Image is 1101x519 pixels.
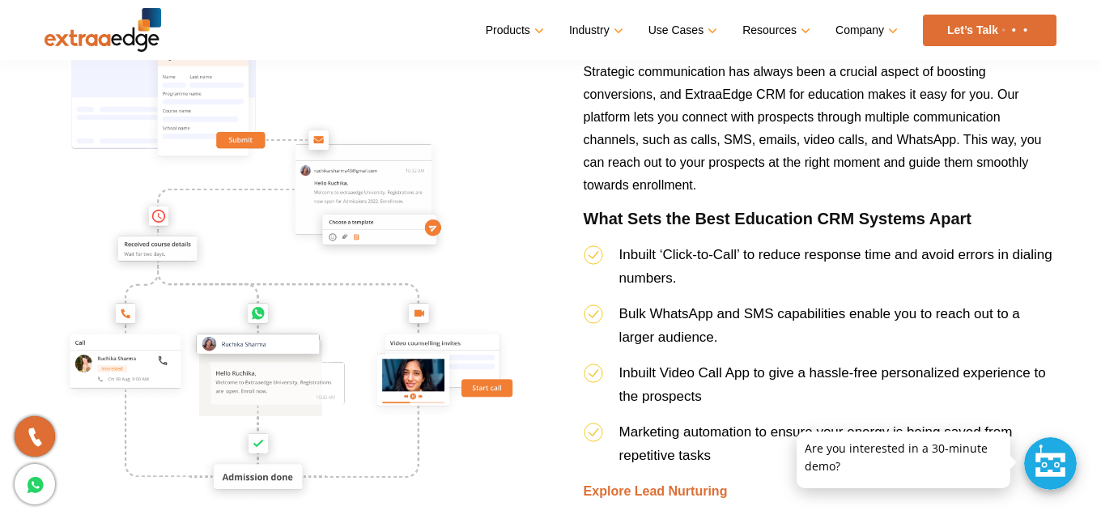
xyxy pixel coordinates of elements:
div: Chat [1024,437,1077,490]
a: Use Cases [648,19,714,42]
h4: What Sets the Best Education CRM Systems Apart [584,209,1056,243]
span: Inbuilt ‘Click-to-Call’ to reduce response time and avoid errors in dialing numbers. [619,247,1052,286]
img: strategic-lead-nurturing [45,14,538,508]
a: Let’s Talk [923,15,1056,46]
a: Industry [569,19,620,42]
a: Resources [742,19,807,42]
span: Strategic communication has always been a crucial aspect of boosting conversions, and ExtraaEdge ... [584,65,1042,192]
a: Company [835,19,895,42]
span: Inbuilt Video Call App to give a hassle-free personalized experience to the prospects [619,365,1046,404]
a: Products [486,19,541,42]
span: Bulk WhatsApp and SMS capabilities enable you to reach out to a larger audience. [619,306,1020,345]
a: Explore Lead Nurturing [584,484,728,498]
span: Marketing automation to ensure your energy is being saved from repetitive tasks [619,424,1013,463]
